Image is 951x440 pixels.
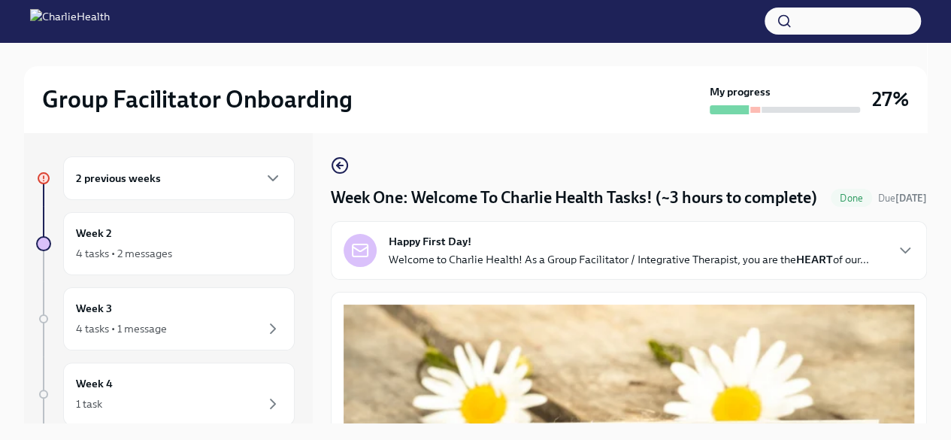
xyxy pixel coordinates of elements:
h6: Week 4 [76,375,113,392]
p: Welcome to Charlie Health! As a Group Facilitator / Integrative Therapist, you are the of our... [389,252,869,267]
div: 1 task [76,396,102,411]
span: September 9th, 2025 10:00 [878,191,927,205]
h3: 27% [872,86,909,113]
strong: [DATE] [895,193,927,204]
div: 4 tasks • 2 messages [76,246,172,261]
h2: Group Facilitator Onboarding [42,84,353,114]
span: Due [878,193,927,204]
div: 2 previous weeks [63,156,295,200]
a: Week 24 tasks • 2 messages [36,212,295,275]
h6: Week 2 [76,225,112,241]
strong: My progress [710,84,771,99]
h6: 2 previous weeks [76,170,161,187]
a: Week 41 task [36,363,295,426]
strong: HEART [796,253,833,266]
h4: Week One: Welcome To Charlie Health Tasks! (~3 hours to complete) [331,187,817,209]
div: 4 tasks • 1 message [76,321,167,336]
img: CharlieHealth [30,9,110,33]
span: Done [831,193,872,204]
a: Week 34 tasks • 1 message [36,287,295,350]
h6: Week 3 [76,300,112,317]
strong: Happy First Day! [389,234,471,249]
